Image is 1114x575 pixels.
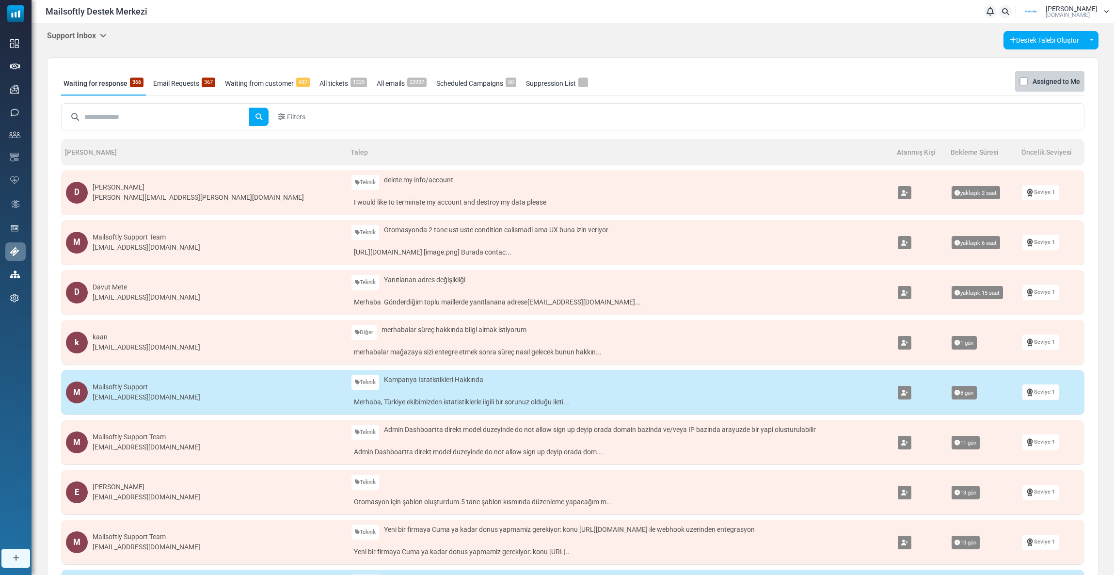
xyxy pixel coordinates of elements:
[952,386,977,399] span: 8 gün
[10,39,19,48] img: dashboard-icon.svg
[9,131,20,138] img: contacts-icon.svg
[351,544,888,559] a: Yeni bir firmaya Cuma ya kadar donus yapmamiz gerekiyor: konu [URL]..
[351,175,379,190] a: Teknik
[10,108,19,117] img: sms-icon.png
[1046,5,1098,12] span: [PERSON_NAME]
[351,495,888,510] a: Otomasyon için şablon oluşturdum.5 tane şablon kısmında düzenleme yapacağım m...
[952,436,980,449] span: 11 gün
[347,139,893,165] th: Talep
[202,78,215,87] span: 367
[351,195,888,210] a: I would like to terminate my account and destroy my data please
[10,294,19,303] img: settings-icon.svg
[1018,139,1084,165] th: Öncelik Seviyesi
[93,332,200,342] div: kaan
[93,532,200,542] div: Mailsoftly Support Team
[1003,31,1085,49] a: Destek Talebi Oluştur
[351,295,888,310] a: Merhaba Gönderdiğim toplu maillerde yanıtlanana adrese[EMAIL_ADDRESS][DOMAIN_NAME]...
[66,531,88,553] div: M
[287,112,305,122] span: Filters
[93,232,200,242] div: Mailsoftly Support Team
[351,375,379,390] a: Teknik
[351,345,888,360] a: merhabalar mağazaya sizi entegre etmek sonra süreç nasıl gelecek bunun hakkın...
[10,224,19,233] img: landing_pages.svg
[317,71,369,96] a: All tickets1329
[384,175,453,185] span: delete my info/account
[61,139,347,165] th: [PERSON_NAME]
[350,78,367,87] span: 1329
[384,275,465,285] span: Yanıtlanan adres değişikliği
[93,442,200,452] div: [EMAIL_ADDRESS][DOMAIN_NAME]
[93,292,200,303] div: [EMAIL_ADDRESS][DOMAIN_NAME]
[351,245,888,260] a: [URL][DOMAIN_NAME] [image.png] Burada contac...
[7,5,24,22] img: mailsoftly_icon_blue_white.svg
[384,425,816,435] span: Admin Dashboartta direkt model duzeyinde do not allow sign up deyip orada domain bazinda ve/veya ...
[66,182,88,204] div: D
[93,282,200,292] div: Davut Mete
[93,542,200,552] div: [EMAIL_ADDRESS][DOMAIN_NAME]
[1022,485,1059,500] a: Seviye 1
[93,482,200,492] div: [PERSON_NAME]
[382,325,526,335] span: merhabalar süreç hakkında bilgi almak istiyorum
[66,431,88,453] div: M
[1019,4,1109,19] a: User Logo [PERSON_NAME] [DOMAIN_NAME]
[374,71,429,96] a: All emails23937
[893,139,947,165] th: Atanmış Kişi
[1022,535,1059,550] a: Seviye 1
[61,71,146,96] a: Waiting for response366
[93,192,304,203] div: [PERSON_NAME][EMAIL_ADDRESS][PERSON_NAME][DOMAIN_NAME]
[66,232,88,254] div: M
[351,325,377,340] a: Diğer
[66,382,88,403] div: M
[47,31,107,40] h5: Support Inbox
[66,282,88,303] div: D
[66,332,88,353] div: k
[384,225,608,235] span: Otomasyonda 2 tane ust uste condition calismadi ama UX buna izin veriyor
[952,486,980,499] span: 13 gün
[952,236,1001,250] span: yaklaşık 6 saat
[1022,285,1059,300] a: Seviye 1
[1033,76,1080,87] label: Assigned to Me
[434,71,519,96] a: Scheduled Campaigns60
[66,481,88,503] div: E
[130,78,143,87] span: 366
[46,5,147,18] span: Mailsoftly Destek Merkezi
[1046,12,1090,18] span: [DOMAIN_NAME]
[384,525,755,535] span: Yeni bir firmaya Cuma ya kadar donus yapmamiz gerekiyor: konu [URL][DOMAIN_NAME] ile webhook uzer...
[93,392,200,402] div: [EMAIL_ADDRESS][DOMAIN_NAME]
[506,78,516,87] span: 60
[952,286,1003,300] span: yaklaşık 15 saat
[1022,434,1059,449] a: Seviye 1
[151,71,218,96] a: Email Requests367
[93,492,200,502] div: [EMAIL_ADDRESS][DOMAIN_NAME]
[10,153,19,161] img: email-templates-icon.svg
[93,182,304,192] div: [PERSON_NAME]
[351,275,379,290] a: Teknik
[296,78,310,87] span: 437
[947,139,1018,165] th: Bekleme Süresi
[1022,235,1059,250] a: Seviye 1
[1019,4,1043,19] img: User Logo
[351,425,379,440] a: Teknik
[10,85,19,94] img: campaigns-icon.png
[351,445,888,460] a: Admin Dashboartta direkt model duzeyinde do not allow sign up deyip orada dom...
[93,242,200,253] div: [EMAIL_ADDRESS][DOMAIN_NAME]
[10,176,19,184] img: domain-health-icon.svg
[93,432,200,442] div: Mailsoftly Support Team
[384,375,483,385] span: Kampanya Istatistikleri Hakkında
[524,71,590,96] a: Suppression List
[223,71,312,96] a: Waiting from customer437
[351,395,888,410] a: Merhaba, Türkiye ekibimizden istatistiklerle ilgili bir sorunuz olduğu ileti...
[952,186,1001,200] span: yaklaşık 2 saat
[10,199,21,210] img: workflow.svg
[407,78,427,87] span: 23937
[10,247,19,256] img: support-icon-active.svg
[1022,384,1059,399] a: Seviye 1
[351,525,379,540] a: Teknik
[952,536,980,549] span: 13 gün
[351,475,379,490] a: Teknik
[93,342,200,352] div: [EMAIL_ADDRESS][DOMAIN_NAME]
[1022,185,1059,200] a: Seviye 1
[93,382,200,392] div: Mailsoftly Support
[351,225,379,240] a: Teknik
[1022,335,1059,350] a: Seviye 1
